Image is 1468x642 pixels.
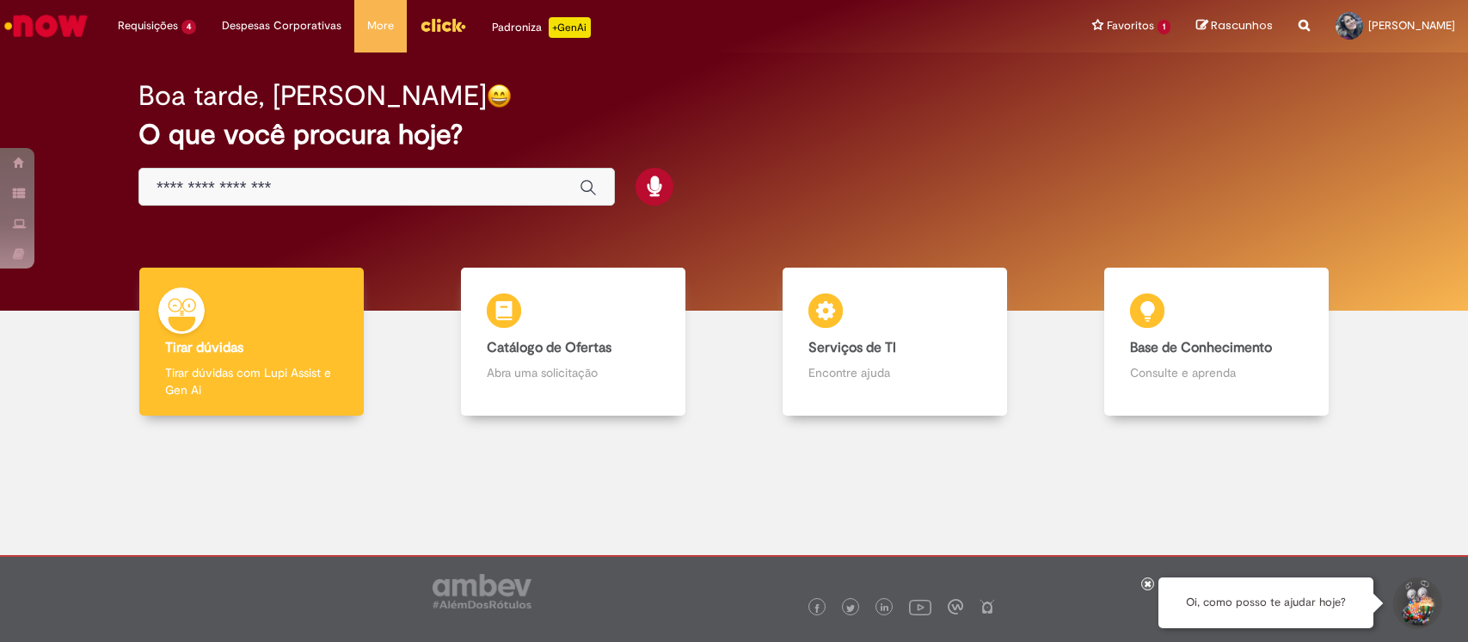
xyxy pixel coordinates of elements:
span: Favoritos [1107,17,1154,34]
p: Consulte e aprenda [1130,364,1303,381]
img: happy-face.png [487,83,512,108]
b: Serviços de TI [808,339,896,356]
span: [PERSON_NAME] [1368,18,1455,33]
span: Requisições [118,17,178,34]
span: 1 [1158,20,1170,34]
b: Tirar dúvidas [165,339,243,356]
a: Catálogo de Ofertas Abra uma solicitação [412,268,734,417]
img: logo_footer_youtube.png [909,596,931,618]
img: ServiceNow [2,9,90,43]
p: Abra uma solicitação [487,364,660,381]
button: Iniciar Conversa de Suporte [1391,577,1442,629]
p: +GenAi [549,17,591,38]
a: Serviços de TI Encontre ajuda [734,268,1056,417]
img: logo_footer_linkedin.png [881,603,889,614]
span: More [367,17,394,34]
img: logo_footer_twitter.png [846,604,855,613]
span: 4 [181,20,196,34]
img: logo_footer_ambev_rotulo_gray.png [433,574,531,608]
img: click_logo_yellow_360x200.png [420,12,466,38]
span: Despesas Corporativas [222,17,341,34]
img: logo_footer_facebook.png [813,604,821,613]
b: Catálogo de Ofertas [487,339,611,356]
h2: O que você procura hoje? [138,120,1330,150]
a: Tirar dúvidas Tirar dúvidas com Lupi Assist e Gen Ai [90,268,412,417]
a: Rascunhos [1196,18,1273,34]
p: Encontre ajuda [808,364,981,381]
p: Tirar dúvidas com Lupi Assist e Gen Ai [165,364,338,398]
div: Oi, como posso te ajudar hoje? [1158,577,1373,628]
div: Padroniza [492,17,591,38]
a: Base de Conhecimento Consulte e aprenda [1056,268,1378,417]
span: Rascunhos [1211,17,1273,34]
h2: Boa tarde, [PERSON_NAME] [138,81,487,111]
img: logo_footer_workplace.png [948,599,963,614]
img: logo_footer_naosei.png [980,599,995,614]
b: Base de Conhecimento [1130,339,1272,356]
